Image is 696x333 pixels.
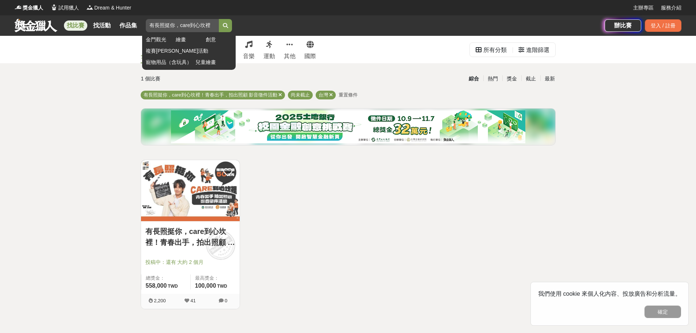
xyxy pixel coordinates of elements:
a: 辦比賽 [605,19,641,32]
span: 獎金獵人 [23,4,43,12]
div: 1 個比賽 [141,72,279,85]
a: 複賽[PERSON_NAME]活動 [146,47,232,55]
div: 最新 [540,72,559,85]
div: 登入 / 註冊 [645,19,681,32]
span: 我們使用 cookie 來個人化內容、投放廣告和分析流量。 [538,291,681,297]
a: 找比賽 [64,20,87,31]
div: 國際 [304,52,316,61]
a: 國際 [304,36,316,63]
a: 主辦專區 [633,4,654,12]
span: 2,200 [154,298,166,303]
a: Logo試用獵人 [50,4,79,12]
span: TWD [217,284,227,289]
div: 運動 [263,52,275,61]
span: 100,000 [195,283,216,289]
a: 服務介紹 [661,4,681,12]
div: 所有分類 [483,43,507,57]
span: 有長照挺你，care到心坎裡！青春出手，拍出照顧 影音徵件活動 [144,92,278,98]
a: 作品集 [117,20,140,31]
div: 其他 [284,52,296,61]
a: 運動 [263,36,275,63]
a: 其他 [284,36,296,63]
a: 有長照挺你，care到心坎裡！青春出手，拍出照顧 影音徵件活動 [145,226,235,248]
button: 確定 [644,306,681,318]
a: 全部 [141,36,152,63]
span: 總獎金： [146,275,186,282]
a: 兒童繪畫 [195,58,232,66]
span: 尚未截止 [291,92,310,98]
div: 截止 [521,72,540,85]
span: TWD [168,284,178,289]
img: de0ec254-a5ce-4606-9358-3f20dd3f7ec9.png [171,110,525,143]
a: 音樂 [243,36,255,63]
span: 台灣 [319,92,328,98]
span: 投稿中：還有 大約 2 個月 [145,258,235,266]
div: 熱門 [483,72,502,85]
div: 綜合 [464,72,483,85]
span: 558,000 [146,283,167,289]
img: Cover Image [141,160,240,221]
span: 0 [225,298,227,303]
span: Dream & Hunter [94,4,131,12]
span: 41 [190,298,195,303]
a: Logo獎金獵人 [15,4,43,12]
img: Logo [86,4,94,11]
div: 音樂 [243,52,255,61]
a: LogoDream & Hunter [86,4,131,12]
a: 寵物用品（含玩具） [146,58,192,66]
img: Logo [15,4,22,11]
span: 最高獎金： [195,275,235,282]
a: 繪畫 [176,36,202,43]
span: 試用獵人 [58,4,79,12]
span: 重置條件 [339,92,358,98]
div: 進階篩選 [526,43,549,57]
img: Logo [50,4,58,11]
a: 金門觀光 [146,36,172,43]
div: 全部 [141,52,152,61]
a: 找活動 [90,20,114,31]
div: 獎金 [502,72,521,85]
input: 有長照挺你，care到心坎裡！青春出手，拍出照顧 影音徵件活動 [146,19,219,32]
a: 創意 [206,36,232,43]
